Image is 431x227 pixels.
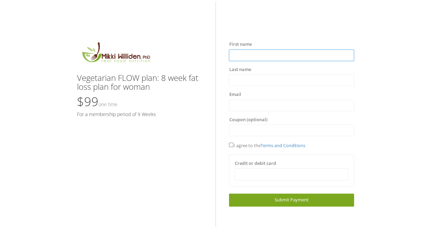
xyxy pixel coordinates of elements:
[275,197,309,203] span: Submit Payment
[234,160,276,167] label: Credit or debit card
[229,142,305,148] span: I agree to the
[77,73,202,91] h3: Vegetarian FLOW plan: 8 week fat loss plan for woman
[229,116,267,123] label: Coupon (optional)
[260,142,305,148] a: Terms and Conditions
[77,41,155,67] img: MikkiLogoMain.png
[77,112,202,117] h5: For a membership period of 9 Weeks
[98,101,118,108] small: One time
[229,41,251,48] label: First name
[229,194,354,206] a: Submit Payment
[239,172,344,178] iframe: Secure card payment input frame
[229,91,241,98] label: Email
[229,66,251,73] label: Last name
[77,93,118,110] span: $99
